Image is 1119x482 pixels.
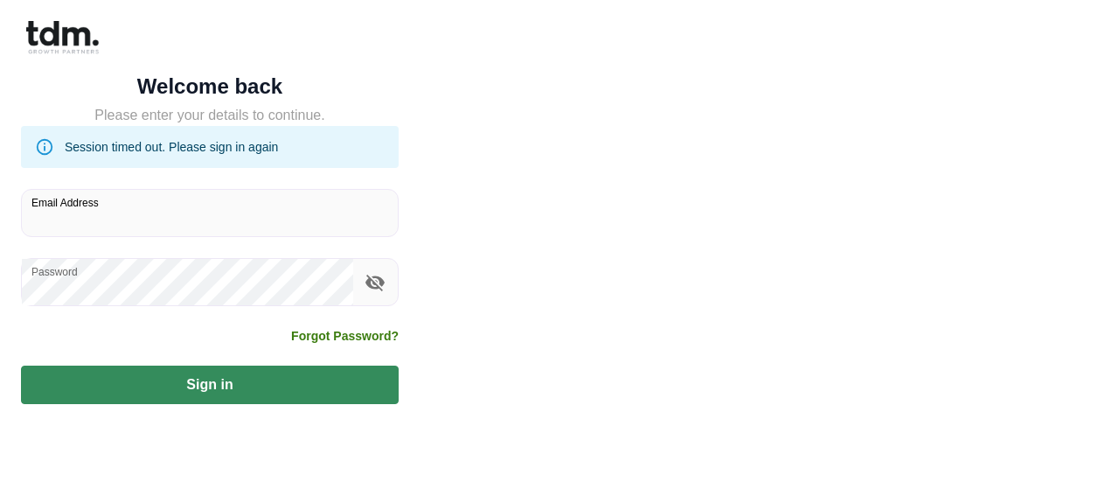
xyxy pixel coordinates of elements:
[291,327,399,345] a: Forgot Password?
[21,78,399,95] h5: Welcome back
[21,105,399,126] h5: Please enter your details to continue.
[31,195,99,210] label: Email Address
[360,268,390,297] button: toggle password visibility
[21,366,399,404] button: Sign in
[65,131,278,163] div: Session timed out. Please sign in again
[31,264,78,279] label: Password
